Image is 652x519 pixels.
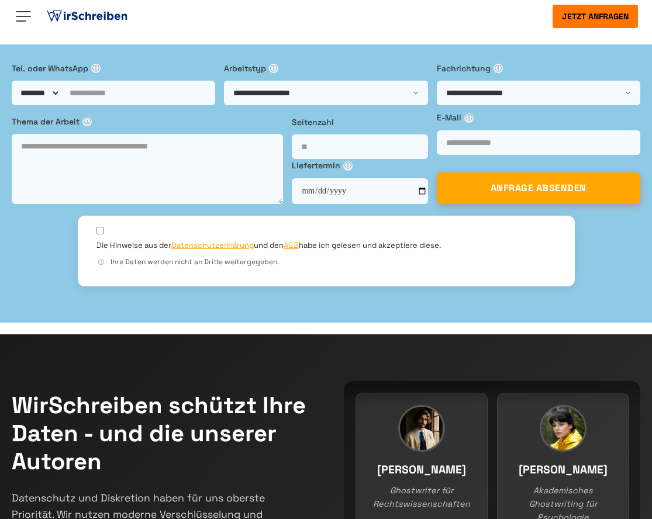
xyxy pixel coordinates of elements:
[494,64,503,73] span: ⓘ
[284,240,299,250] a: AGB
[269,64,278,73] span: ⓘ
[96,257,556,268] div: Ihre Daten werden nicht an Dritte weitergegeben.
[224,62,427,75] label: Arbeitstyp
[96,240,441,251] label: Die Hinweise aus der und den habe ich gelesen und akzeptiere diese.
[464,113,474,123] span: ⓘ
[82,117,92,126] span: ⓘ
[292,159,427,172] label: Liefertermin
[91,64,101,73] span: ⓘ
[437,62,640,75] label: Fachrichtung
[437,111,640,124] label: E-Mail
[343,161,353,171] span: ⓘ
[292,116,427,129] label: Seitenzahl
[12,62,215,75] label: Tel. oder WhatsApp
[553,5,638,28] button: Jetzt anfragen
[96,258,106,267] span: ⓘ
[509,454,616,472] h3: [PERSON_NAME]
[12,392,309,476] h2: WirSchreiben schützt Ihre Daten - und die unserer Autoren
[368,454,475,472] h3: [PERSON_NAME]
[14,7,33,26] img: Menu open
[44,8,130,25] img: logo ghostwriter-österreich
[437,172,640,204] button: ANFRAGE ABSENDEN
[12,115,283,128] label: Thema der Arbeit
[171,240,254,250] a: Datenschutzerklärung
